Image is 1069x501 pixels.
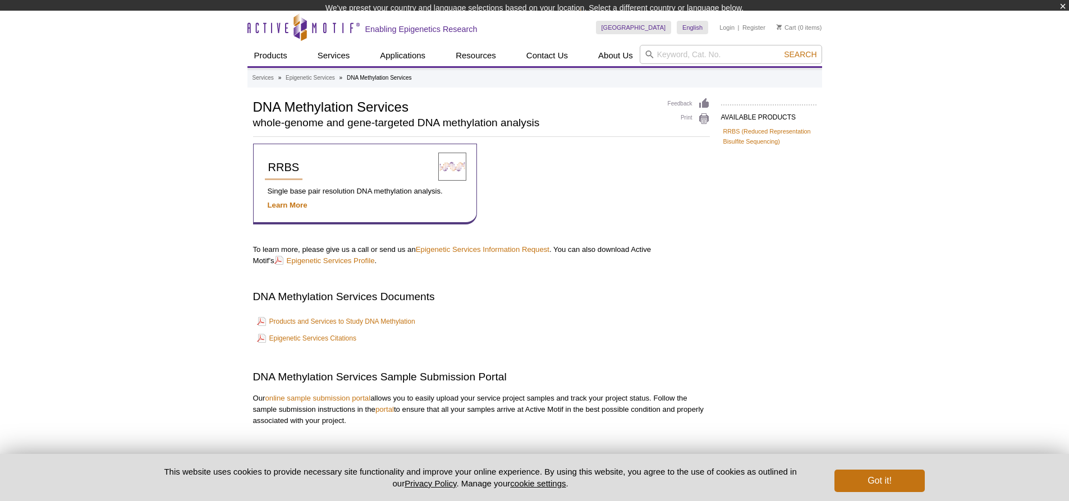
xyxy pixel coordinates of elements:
a: Services [253,73,274,83]
h2: Enabling Epigenetics Research [365,24,478,34]
a: Feedback [668,98,710,110]
li: » [278,75,282,81]
a: Register [742,24,765,31]
img: Reduced Representation Bisulfite Sequencing Services [438,153,466,181]
a: Epigenetic Services [286,73,335,83]
a: Applications [373,45,432,66]
button: cookie settings [510,479,566,488]
h2: DNA Methylation Services Sample Submission Portal [253,369,710,384]
a: Cart [777,24,796,31]
li: | [738,21,740,34]
input: Keyword, Cat. No. [640,45,822,64]
a: Print [668,113,710,125]
a: About Us [591,45,640,66]
a: Learn More [268,201,308,209]
p: Our allows you to easily upload your service project samples and track your project status. Follo... [253,393,710,426]
h2: DNA Methylation Services Documents [253,289,710,304]
h1: DNA Methylation Services [253,98,657,114]
a: Resources [449,45,503,66]
a: Privacy Policy [405,479,456,488]
img: Your Cart [777,24,782,30]
a: RRBS (Reduced Representation Bisulfite Sequencing) [723,126,814,146]
a: Services [311,45,357,66]
img: Change Here [580,8,609,35]
a: portal [375,405,394,413]
a: English [677,21,708,34]
a: online sample submission portal [265,394,370,402]
a: Products [247,45,294,66]
span: RRBS [268,161,300,173]
a: [GEOGRAPHIC_DATA] [596,21,672,34]
a: Products and Services to Study DNA Methylation [257,315,415,328]
li: (0 items) [777,21,822,34]
a: Epigenetic Services Information Request [416,245,549,254]
a: Contact Us [520,45,575,66]
a: RRBS [265,155,303,180]
a: Login [719,24,735,31]
a: Epigenetic Services Citations [257,332,356,345]
li: DNA Methylation Services [347,75,412,81]
span: Search [784,50,816,59]
a: Epigenetic Services Profile [274,255,375,266]
p: This website uses cookies to provide necessary site functionality and improve your online experie... [145,466,816,489]
button: Got it! [834,470,924,492]
li: » [339,75,343,81]
h2: AVAILABLE PRODUCTS [721,104,816,125]
p: Single base pair resolution DNA methylation analysis. [265,186,465,197]
p: To learn more, please give us a call or send us an . You can also download Active Motif’s . [253,244,710,266]
h2: whole-genome and gene-targeted DNA methylation analysis [253,118,657,128]
button: Search [781,49,820,59]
